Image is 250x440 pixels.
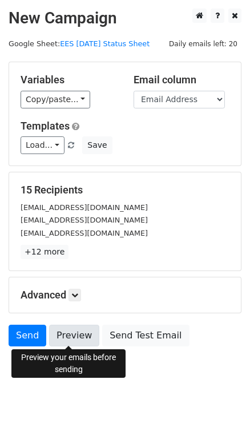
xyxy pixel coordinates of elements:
a: Copy/paste... [21,91,90,108]
a: Send Test Email [102,325,189,346]
small: [EMAIL_ADDRESS][DOMAIN_NAME] [21,216,148,224]
h5: Email column [134,74,229,86]
button: Save [82,136,112,154]
a: Load... [21,136,64,154]
small: [EMAIL_ADDRESS][DOMAIN_NAME] [21,203,148,212]
div: Preview your emails before sending [11,349,126,378]
a: Templates [21,120,70,132]
a: EES [DATE] Status Sheet [60,39,150,48]
a: Send [9,325,46,346]
iframe: Chat Widget [193,385,250,440]
a: Preview [49,325,99,346]
h5: Advanced [21,289,229,301]
small: [EMAIL_ADDRESS][DOMAIN_NAME] [21,229,148,237]
span: Daily emails left: 20 [165,38,241,50]
small: Google Sheet: [9,39,150,48]
h5: Variables [21,74,116,86]
h2: New Campaign [9,9,241,28]
h5: 15 Recipients [21,184,229,196]
a: Daily emails left: 20 [165,39,241,48]
a: +12 more [21,245,68,259]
